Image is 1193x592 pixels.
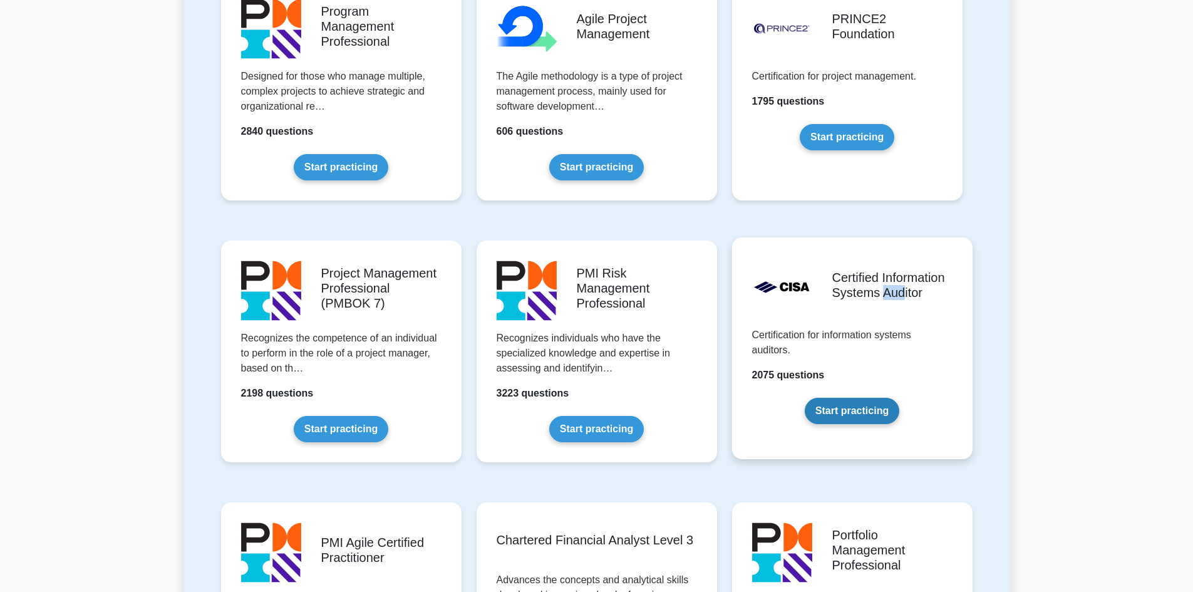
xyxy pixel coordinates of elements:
a: Start practicing [805,398,899,424]
a: Start practicing [549,154,644,180]
a: Start practicing [294,416,388,442]
a: Start practicing [549,416,644,442]
a: Start practicing [800,124,894,150]
a: Start practicing [294,154,388,180]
